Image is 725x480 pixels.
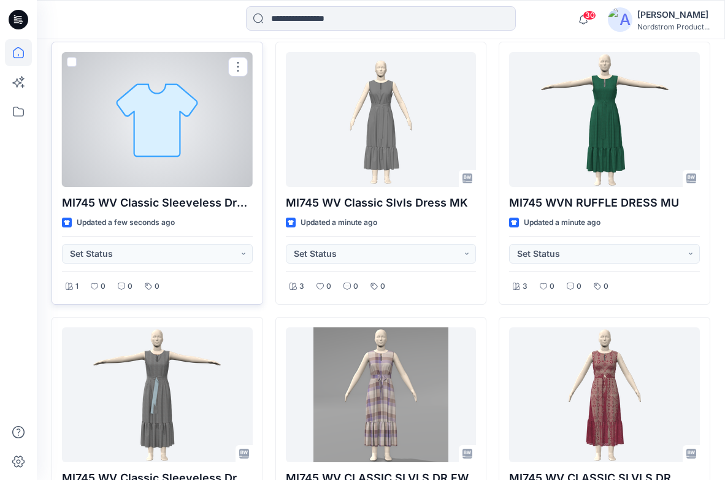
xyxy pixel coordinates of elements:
[286,327,477,462] a: MI745 WV CLASSIC SLVLS DR FW
[286,194,477,211] p: MI745 WV Classic Slvls Dress MK
[101,280,105,293] p: 0
[509,52,700,187] a: MI745 WVN RUFFLE DRESS MU
[326,280,331,293] p: 0
[524,216,600,229] p: Updated a minute ago
[523,280,527,293] p: 3
[604,280,608,293] p: 0
[380,280,385,293] p: 0
[637,22,710,31] div: Nordstrom Product...
[301,216,377,229] p: Updated a minute ago
[608,7,632,32] img: avatar
[550,280,554,293] p: 0
[353,280,358,293] p: 0
[286,52,477,187] a: MI745 WV Classic Slvls Dress MK
[637,7,710,22] div: [PERSON_NAME]
[62,327,253,462] a: MI745 WV Classic Sleeveless Dress IH
[75,280,79,293] p: 1
[583,10,596,20] span: 30
[155,280,159,293] p: 0
[509,327,700,462] a: MI745 WV CLASSIC SLVLS DR
[62,52,253,187] a: MI745 WV Classic Sleeveless Dress JI
[299,280,304,293] p: 3
[509,194,700,211] p: MI745 WVN RUFFLE DRESS MU
[128,280,132,293] p: 0
[62,194,253,211] p: MI745 WV Classic Sleeveless Dress JI
[577,280,581,293] p: 0
[77,216,175,229] p: Updated a few seconds ago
